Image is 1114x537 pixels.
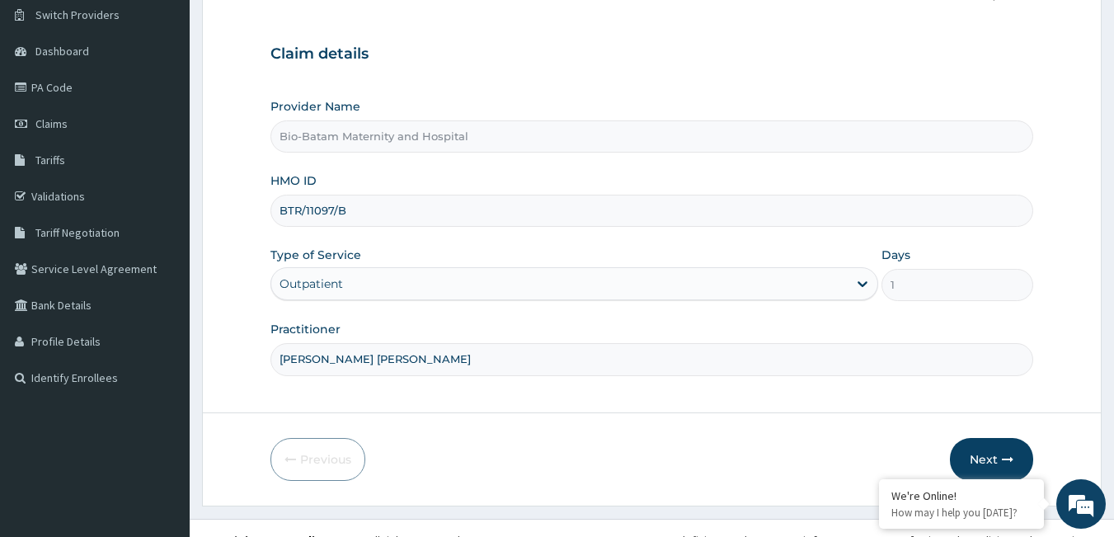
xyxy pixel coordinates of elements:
div: Minimize live chat window [270,8,310,48]
label: HMO ID [270,172,317,189]
span: Tariffs [35,153,65,167]
label: Type of Service [270,247,361,263]
textarea: Type your message and hit 'Enter' [8,360,314,417]
span: Dashboard [35,44,89,59]
span: Claims [35,116,68,131]
span: We're online! [96,163,228,329]
div: We're Online! [891,488,1032,503]
span: Tariff Negotiation [35,225,120,240]
input: Enter HMO ID [270,195,1034,227]
span: Switch Providers [35,7,120,22]
label: Provider Name [270,98,360,115]
div: Chat with us now [86,92,277,114]
label: Practitioner [270,321,341,337]
h3: Claim details [270,45,1034,64]
button: Next [950,438,1033,481]
img: d_794563401_company_1708531726252_794563401 [31,82,67,124]
button: Previous [270,438,365,481]
div: Outpatient [280,276,343,292]
p: How may I help you today? [891,506,1032,520]
label: Days [881,247,910,263]
input: Enter Name [270,343,1034,375]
